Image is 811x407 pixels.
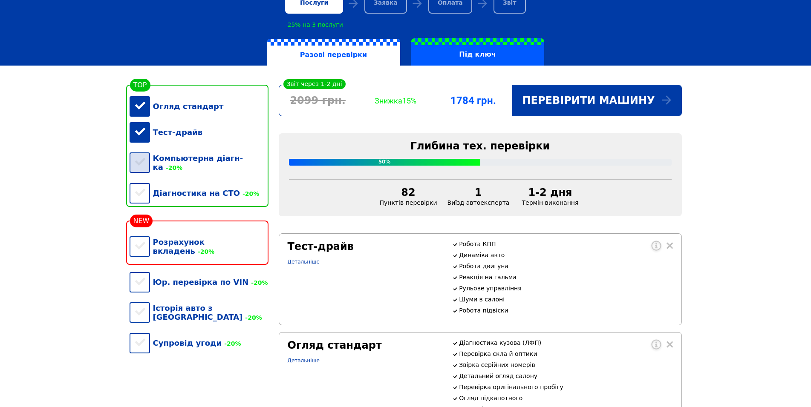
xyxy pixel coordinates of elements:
span: 15% [402,96,416,105]
p: Огляд підкапотного [459,395,672,401]
div: Глибина тех. перевірки [289,140,672,152]
div: 50% [289,159,480,166]
div: Діагностика на СТО [130,180,268,206]
p: Перевірка скла й оптики [459,350,672,357]
p: Рульове управління [459,285,672,292]
div: -25% на 3 послуги [285,21,343,28]
div: Юр. перевірка по VIN [130,269,268,295]
p: Шуми в салоні [459,296,672,303]
p: Реакція на гальма [459,274,672,281]
span: -20% [240,190,259,197]
p: Динаміка авто [459,252,672,258]
div: 2099 грн. [279,95,357,106]
p: Робота підвіски [459,307,672,314]
div: 82 [380,186,437,198]
div: Термін виконання [514,186,586,206]
div: Історія авто з [GEOGRAPHIC_DATA] [130,295,268,330]
div: Тест-драйв [288,241,442,252]
span: -20% [163,164,182,171]
div: 1-2 дня [520,186,580,198]
div: 1 [447,186,510,198]
p: Діагностика кузова (ЛФП) [459,339,672,346]
span: -20% [222,340,241,347]
div: Виїзд автоексперта [442,186,515,206]
p: Звірка серійних номерів [459,361,672,368]
div: Знижка [357,96,434,105]
div: Огляд стандарт [288,339,442,351]
span: -20% [242,314,262,321]
a: Детальніше [288,358,320,364]
div: Перевірити машину [512,85,681,116]
label: Разові перевірки [267,39,400,66]
div: Розрахунок вкладень [130,229,268,264]
div: 1784 грн. [434,95,512,106]
div: Супровід угоди [130,330,268,356]
a: Під ключ [406,38,550,66]
span: -20% [195,248,214,255]
div: Компьютерна діагн-ка [130,145,268,180]
p: Перевірка оригінального пробігу [459,384,672,390]
div: Тест-драйв [130,119,268,145]
a: Детальніше [288,259,320,265]
label: Під ключ [411,38,544,66]
p: Детальний огляд салону [459,373,672,379]
span: -20% [248,279,268,286]
p: Робота КПП [459,241,672,247]
div: Пунктів перевірки [375,186,442,206]
div: Огляд стандарт [130,93,268,119]
p: Робота двигуна [459,263,672,269]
